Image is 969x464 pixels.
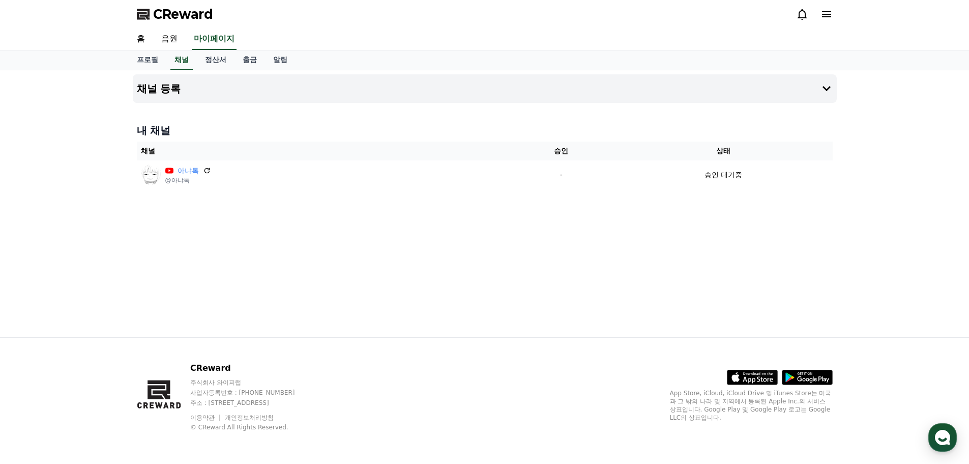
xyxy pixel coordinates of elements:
button: 채널 등록 [133,74,837,103]
a: 출금 [234,50,265,70]
span: CReward [153,6,213,22]
a: 정산서 [197,50,234,70]
p: CReward [190,362,314,374]
img: 아냐톡 [141,165,161,185]
a: CReward [137,6,213,22]
th: 채널 [137,142,508,160]
p: - [512,170,610,180]
p: 승인 대기중 [704,170,742,180]
a: 프로필 [129,50,166,70]
a: 홈 [129,29,153,50]
a: 알림 [265,50,296,70]
a: 이용약관 [190,414,222,421]
a: 음원 [153,29,186,50]
p: 사업자등록번호 : [PHONE_NUMBER] [190,389,314,397]
p: @아냐톡 [165,176,211,184]
th: 상태 [614,142,833,160]
th: 승인 [508,142,614,160]
p: 주소 : [STREET_ADDRESS] [190,399,314,407]
a: 개인정보처리방침 [225,414,274,421]
a: 아냐톡 [178,166,199,176]
a: 채널 [170,50,193,70]
p: App Store, iCloud, iCloud Drive 및 iTunes Store는 미국과 그 밖의 나라 및 지역에서 등록된 Apple Inc.의 서비스 상표입니다. Goo... [670,389,833,422]
h4: 내 채널 [137,123,833,138]
h4: 채널 등록 [137,83,181,94]
p: © CReward All Rights Reserved. [190,423,314,431]
p: 주식회사 와이피랩 [190,378,314,387]
a: 마이페이지 [192,29,237,50]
